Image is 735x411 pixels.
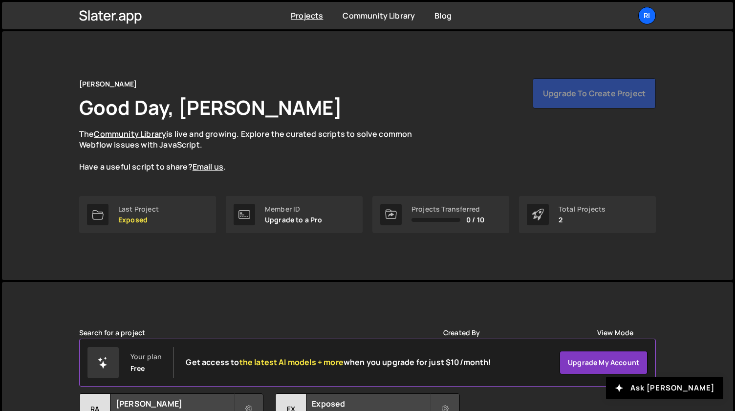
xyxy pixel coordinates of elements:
[79,129,431,173] p: The is live and growing. Explore the curated scripts to solve common Webflow issues with JavaScri...
[239,357,344,368] span: the latest AI models + more
[291,10,323,21] a: Projects
[606,377,723,399] button: Ask [PERSON_NAME]
[312,398,430,409] h2: Exposed
[130,353,162,361] div: Your plan
[118,216,159,224] p: Exposed
[116,398,234,409] h2: [PERSON_NAME]
[443,329,480,337] label: Created By
[79,78,137,90] div: [PERSON_NAME]
[79,196,216,233] a: Last Project Exposed
[559,205,605,213] div: Total Projects
[94,129,166,139] a: Community Library
[265,205,323,213] div: Member ID
[79,94,342,121] h1: Good Day, [PERSON_NAME]
[597,329,633,337] label: View Mode
[343,10,415,21] a: Community Library
[130,365,145,372] div: Free
[265,216,323,224] p: Upgrade to a Pro
[638,7,656,24] a: Ri
[560,351,648,374] a: Upgrade my account
[434,10,452,21] a: Blog
[193,161,223,172] a: Email us
[559,216,605,224] p: 2
[466,216,484,224] span: 0 / 10
[186,358,491,367] h2: Get access to when you upgrade for just $10/month!
[411,205,484,213] div: Projects Transferred
[118,205,159,213] div: Last Project
[79,329,145,337] label: Search for a project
